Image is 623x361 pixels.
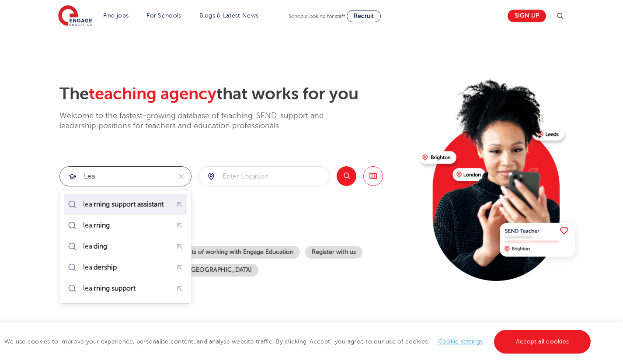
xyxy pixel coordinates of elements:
[171,167,191,186] button: Clear
[92,241,108,252] mark: ding
[83,242,108,251] div: lea
[508,10,546,22] a: Sign up
[60,167,171,186] input: Submit
[347,10,381,22] a: Recruit
[354,13,374,19] span: Recruit
[172,218,187,233] button: Fill query with "learning"
[64,194,188,299] ul: Submit
[59,111,348,131] p: Welcome to the fastest-growing database of teaching, SEND, support and leadership positions for t...
[83,221,111,230] div: lea
[58,5,92,27] img: Engage Education
[83,284,137,293] div: lea
[103,12,129,19] a: Find jobs
[172,281,187,296] button: Fill query with "learning support"
[146,12,181,19] a: For Schools
[199,12,259,19] a: Blogs & Latest News
[59,166,191,186] div: Submit
[59,221,412,237] p: Trending searches
[172,260,187,275] button: Fill query with "leadership"
[92,199,165,210] mark: rning support assistant
[92,283,137,294] mark: rning support
[438,338,483,345] a: Cookie settings
[289,13,345,19] span: Schools looking for staff
[92,220,111,231] mark: rning
[89,84,216,103] span: teaching agency
[167,246,300,259] a: Benefits of working with Engage Education
[305,246,362,259] a: Register with us
[4,338,593,345] span: We use cookies to improve your experience, personalise content, and analyse website traffic. By c...
[92,262,118,273] mark: dership
[83,200,165,209] div: lea
[337,166,356,186] button: Search
[198,166,330,186] div: Submit
[59,84,412,104] h2: The that works for you
[172,197,187,212] button: Fill query with "learning support assistant"
[494,330,591,354] a: Accept all cookies
[198,167,330,186] input: Submit
[172,239,187,254] button: Fill query with "leading"
[83,263,118,272] div: lea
